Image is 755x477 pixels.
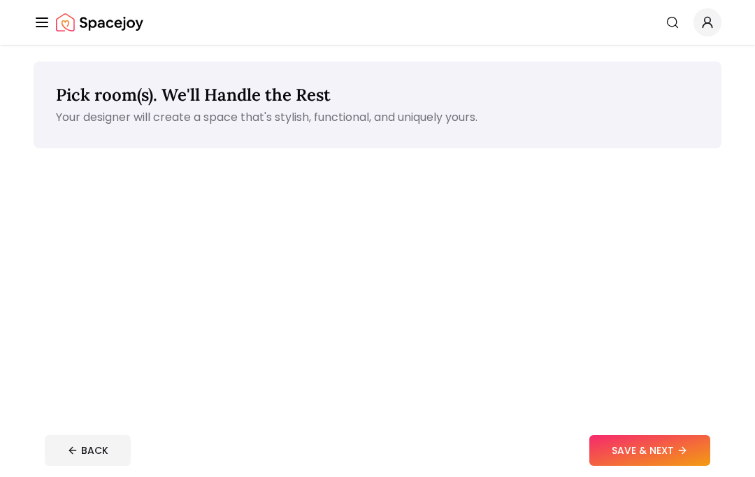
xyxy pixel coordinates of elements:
[56,109,699,126] p: Your designer will create a space that's stylish, functional, and uniquely yours.
[56,8,143,36] img: Spacejoy Logo
[589,435,710,466] button: SAVE & NEXT
[45,435,131,466] button: BACK
[56,84,331,106] span: Pick room(s). We'll Handle the Rest
[56,8,143,36] a: Spacejoy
